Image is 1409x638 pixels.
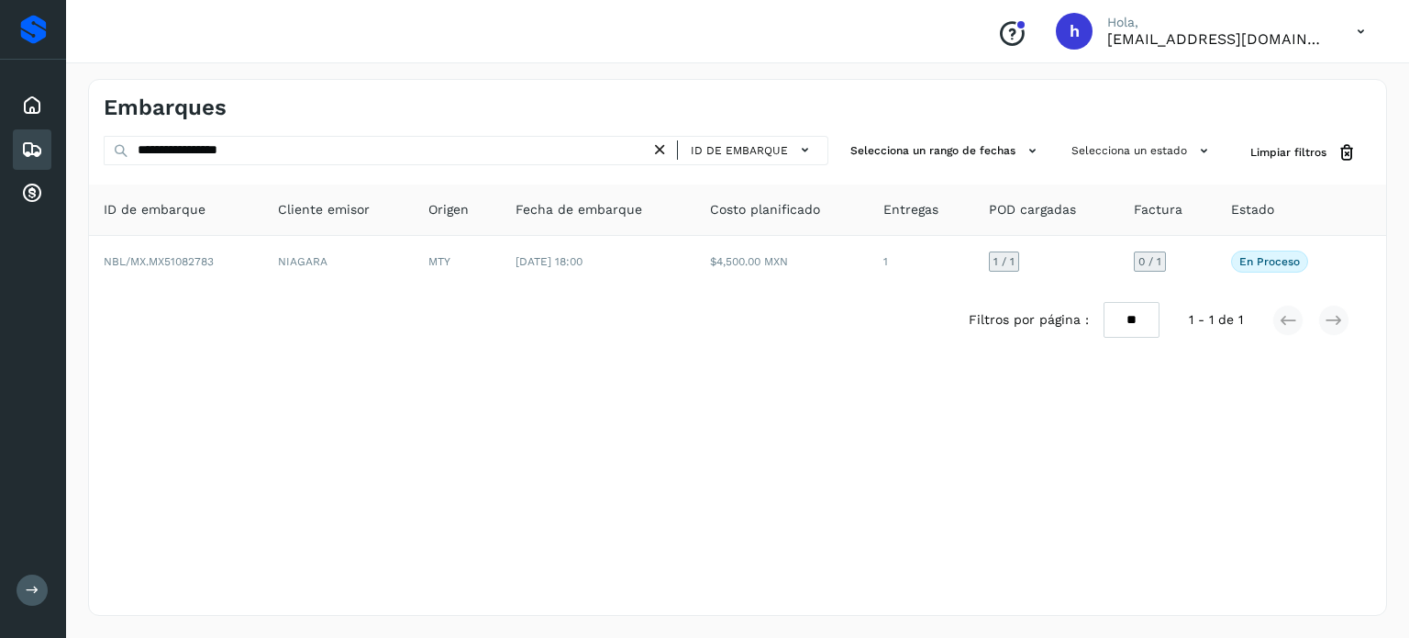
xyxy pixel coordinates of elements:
[1138,256,1161,267] span: 0 / 1
[104,255,214,268] span: NBL/MX.MX51082783
[1107,30,1327,48] p: hpichardo@karesan.com.mx
[969,310,1089,330] span: Filtros por página :
[989,200,1076,219] span: POD cargadas
[685,137,820,163] button: ID de embarque
[843,136,1049,166] button: Selecciona un rango de fechas
[691,142,788,159] span: ID de embarque
[263,236,415,287] td: NIAGARA
[1239,255,1300,268] p: En proceso
[104,200,205,219] span: ID de embarque
[13,129,51,170] div: Embarques
[883,200,938,219] span: Entregas
[869,236,974,287] td: 1
[13,173,51,214] div: Cuentas por cobrar
[104,95,227,121] h4: Embarques
[1231,200,1274,219] span: Estado
[516,255,582,268] span: [DATE] 18:00
[516,200,642,219] span: Fecha de embarque
[13,85,51,126] div: Inicio
[1107,15,1327,30] p: Hola,
[695,236,870,287] td: $4,500.00 MXN
[993,256,1015,267] span: 1 / 1
[414,236,501,287] td: MTY
[278,200,370,219] span: Cliente emisor
[1236,136,1371,170] button: Limpiar filtros
[1250,144,1326,161] span: Limpiar filtros
[1134,200,1182,219] span: Factura
[428,200,469,219] span: Origen
[1189,310,1243,330] span: 1 - 1 de 1
[1064,136,1221,166] button: Selecciona un estado
[710,200,820,219] span: Costo planificado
